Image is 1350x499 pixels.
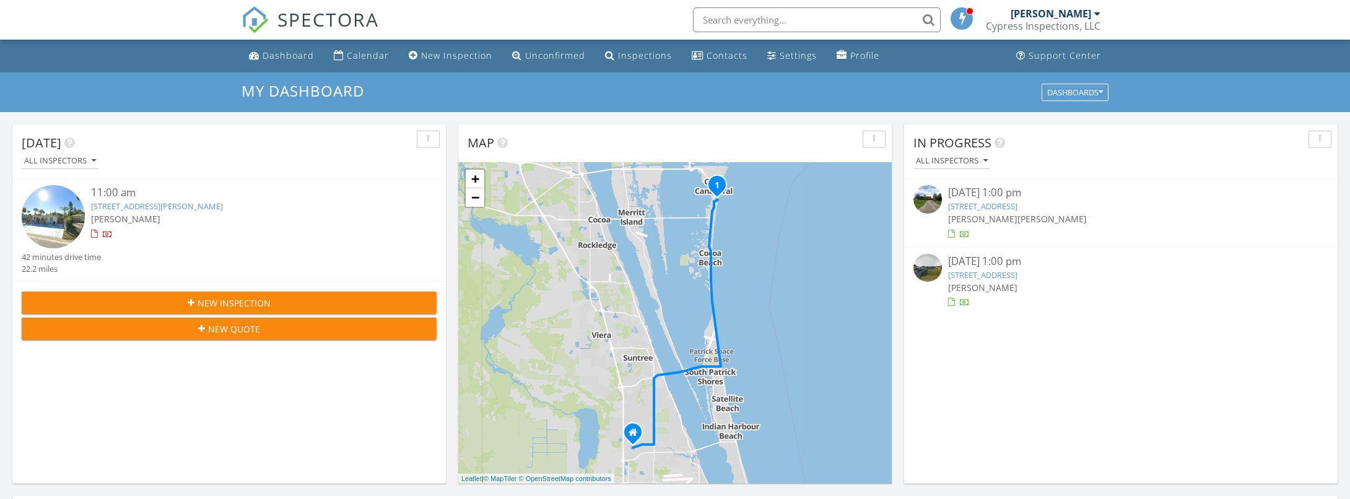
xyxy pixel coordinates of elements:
a: Leaflet [461,475,482,482]
i: 1 [715,181,720,190]
span: In Progress [913,134,991,151]
a: [STREET_ADDRESS][PERSON_NAME] [91,201,223,212]
div: [PERSON_NAME] [1011,7,1091,20]
img: streetview [913,185,942,214]
span: SPECTORA [277,6,379,32]
div: [DATE] 1:00 pm [948,254,1294,269]
a: Zoom out [466,188,484,207]
span: Map [468,134,494,151]
a: Calendar [329,45,394,67]
a: New Inspection [404,45,497,67]
img: The Best Home Inspection Software - Spectora [242,6,269,33]
div: Unconfirmed [525,50,585,61]
div: Settings [780,50,817,61]
a: Profile [832,45,884,67]
div: 42 minutes drive time [22,251,101,263]
div: 22.2 miles [22,263,101,275]
img: streetview [913,254,942,282]
button: All Inspectors [22,153,98,170]
button: New Inspection [22,292,437,314]
div: Calendar [347,50,389,61]
button: Dashboards [1042,84,1108,101]
a: Support Center [1011,45,1106,67]
span: [PERSON_NAME] [948,213,1017,225]
a: [DATE] 1:00 pm [STREET_ADDRESS] [PERSON_NAME][PERSON_NAME] [913,185,1328,240]
a: Settings [762,45,822,67]
img: streetview [22,185,85,248]
div: Dashboard [263,50,314,61]
a: Inspections [600,45,677,67]
span: New Quote [208,323,260,336]
span: [PERSON_NAME] [1017,213,1087,225]
div: | [458,474,614,484]
div: Contacts [707,50,747,61]
span: [PERSON_NAME] [948,282,1017,293]
a: © OpenStreetMap contributors [519,475,611,482]
span: My Dashboard [242,80,364,101]
span: [PERSON_NAME] [91,213,160,225]
button: All Inspectors [913,153,990,170]
a: Zoom in [466,170,484,188]
a: [STREET_ADDRESS] [948,201,1017,212]
a: Unconfirmed [507,45,590,67]
div: All Inspectors [916,157,988,165]
div: New Inspection [421,50,492,61]
input: Search everything... [693,7,941,32]
a: [DATE] 1:00 pm [STREET_ADDRESS] [PERSON_NAME] [913,254,1328,309]
a: [STREET_ADDRESS] [948,269,1017,280]
a: © MapTiler [484,475,517,482]
button: New Quote [22,318,437,340]
div: All Inspectors [24,157,96,165]
a: SPECTORA [242,17,379,43]
div: Cypress Inspections, LLC [986,20,1100,32]
div: Profile [850,50,879,61]
div: Support Center [1029,50,1101,61]
div: Inspections [618,50,672,61]
a: Contacts [687,45,752,67]
a: Dashboard [244,45,319,67]
div: Dashboards [1047,88,1103,97]
a: 11:00 am [STREET_ADDRESS][PERSON_NAME] [PERSON_NAME] 42 minutes drive time 22.2 miles [22,185,437,275]
div: 317 Winslow Cir, Cocoa Beach, FL 32931 [717,184,725,192]
span: New Inspection [198,297,271,310]
div: 11:00 am [91,185,403,201]
span: [DATE] [22,134,61,151]
div: [DATE] 1:00 pm [948,185,1294,201]
div: 4300 Aurora Road, Melbouorne Florida 32934 [633,432,640,440]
